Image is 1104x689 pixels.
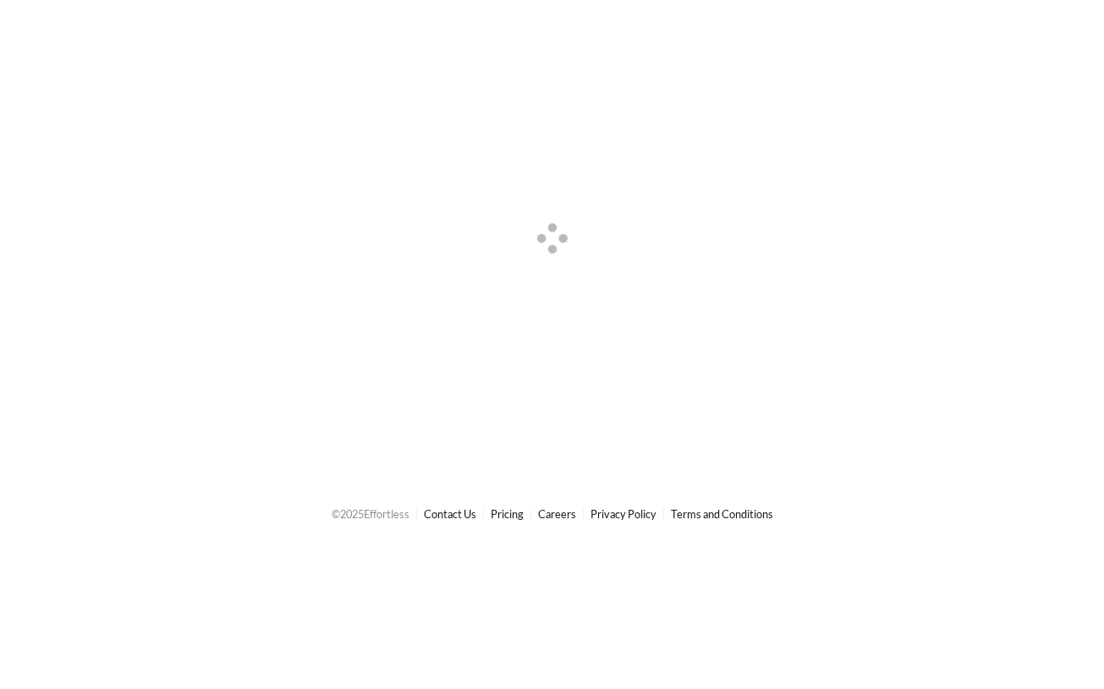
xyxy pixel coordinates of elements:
[538,507,576,521] a: Careers
[671,507,773,521] a: Terms and Conditions
[590,507,656,521] a: Privacy Policy
[491,507,524,521] a: Pricing
[332,507,409,521] span: © 2025 Effortless
[424,507,476,521] a: Contact Us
